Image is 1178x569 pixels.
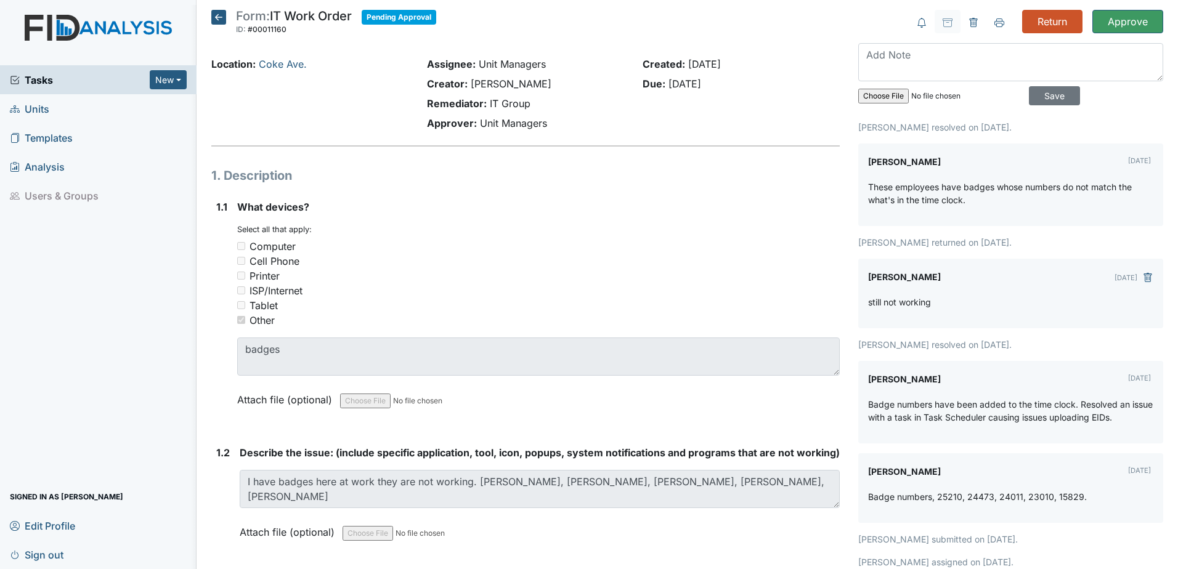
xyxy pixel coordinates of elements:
label: Attach file (optional) [237,385,337,407]
span: Describe the issue: (include specific application, tool, icon, popups, system notifications and p... [240,446,840,459]
span: [PERSON_NAME] [471,78,551,90]
input: Cell Phone [237,257,245,265]
span: Templates [10,128,73,147]
strong: Due: [643,78,665,90]
strong: Approver: [427,117,477,129]
span: Unit Managers [479,58,546,70]
strong: Created: [643,58,685,70]
span: Units [10,99,49,118]
span: [DATE] [668,78,701,90]
div: ISP/Internet [250,283,303,298]
input: ISP/Internet [237,286,245,294]
input: Printer [237,272,245,280]
small: [DATE] [1128,156,1151,165]
p: [PERSON_NAME] returned on [DATE]. [858,236,1163,249]
p: These employees have badges whose numbers do not match the what's in the time clock. [868,180,1153,206]
span: Analysis [10,157,65,176]
span: IT Group [490,97,530,110]
strong: Assignee: [427,58,476,70]
span: ID: [236,25,246,34]
span: Sign out [10,545,63,564]
label: [PERSON_NAME] [868,153,941,171]
p: Badge numbers have been added to the time clock. Resolved an issue with a task in Task Scheduler ... [868,398,1153,424]
small: [DATE] [1128,374,1151,382]
p: [PERSON_NAME] resolved on [DATE]. [858,338,1163,351]
span: Form: [236,9,270,23]
small: [DATE] [1128,466,1151,475]
p: [PERSON_NAME] submitted on [DATE]. [858,533,1163,546]
strong: Location: [211,58,256,70]
label: 1.2 [216,445,230,460]
h1: 1. Description [211,166,840,185]
button: New [150,70,187,89]
small: Select all that apply: [237,225,312,234]
div: Computer [250,239,296,254]
strong: Creator: [427,78,468,90]
label: [PERSON_NAME] [868,268,941,286]
input: Other [237,316,245,324]
div: Cell Phone [250,254,299,268]
div: Other [250,313,275,328]
div: IT Work Order [236,10,352,37]
span: Edit Profile [10,516,75,535]
input: Computer [237,242,245,250]
p: [PERSON_NAME] assigned on [DATE]. [858,555,1163,568]
label: Attach file (optional) [240,518,339,539]
input: Tablet [237,301,245,309]
textarea: badges [237,337,840,376]
span: #00011160 [248,25,286,34]
span: What devices? [237,201,309,213]
span: Unit Managers [480,117,547,129]
small: [DATE] [1115,273,1137,282]
div: Tablet [250,298,278,313]
label: [PERSON_NAME] [868,463,941,480]
div: Printer [250,268,280,283]
input: Save [1029,86,1080,105]
span: [DATE] [688,58,721,70]
input: Return [1022,10,1083,33]
textarea: I have badges here at work they are not working. [PERSON_NAME], [PERSON_NAME], [PERSON_NAME], [PE... [240,470,840,508]
p: Badge numbers, 25210, 24473, 24011, 23010, 15829. [868,490,1087,503]
strong: Remediator: [427,97,487,110]
p: [PERSON_NAME] resolved on [DATE]. [858,121,1163,134]
span: Pending Approval [362,10,436,25]
span: Signed in as [PERSON_NAME] [10,487,123,506]
input: Approve [1092,10,1163,33]
p: still not working [868,296,931,309]
label: [PERSON_NAME] [868,371,941,388]
a: Coke Ave. [259,58,307,70]
label: 1.1 [216,200,227,214]
a: Tasks [10,73,150,87]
